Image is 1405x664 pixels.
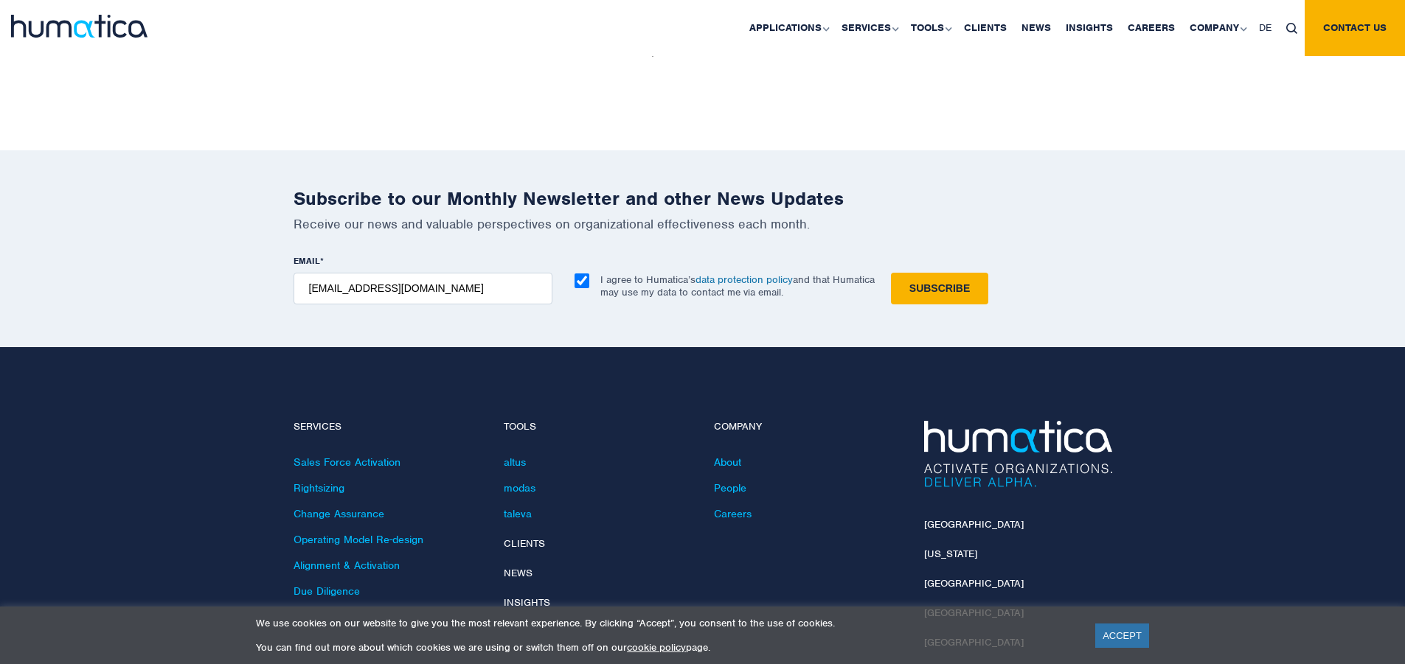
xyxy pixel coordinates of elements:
[924,548,977,560] a: [US_STATE]
[294,559,400,572] a: Alignment & Activation
[504,596,550,609] a: Insights
[1095,623,1149,648] a: ACCEPT
[714,421,902,433] h4: Company
[714,507,752,520] a: Careers
[924,421,1112,487] img: Humatica
[294,507,384,520] a: Change Assurance
[504,481,535,494] a: modas
[575,273,589,288] input: I agree to Humatica’sdata protection policyand that Humatica may use my data to contact me via em...
[294,255,320,267] span: EMAIL
[504,507,532,520] a: taleva
[714,455,741,469] a: About
[504,537,545,550] a: Clients
[11,15,148,38] img: logo
[294,455,400,469] a: Sales Force Activation
[294,421,482,433] h4: Services
[504,567,532,579] a: News
[627,641,686,654] a: cookie policy
[294,533,423,546] a: Operating Model Re-design
[695,273,793,286] a: data protection policy
[294,273,552,304] input: name@company.com
[256,617,1077,629] p: We use cookies on our website to give you the most relevant experience. By clicking “Accept”, you...
[600,273,875,298] p: I agree to Humatica’s and that Humatica may use my data to contact me via email.
[924,518,1024,531] a: [GEOGRAPHIC_DATA]
[924,577,1024,590] a: [GEOGRAPHIC_DATA]
[294,216,1112,232] p: Receive our news and valuable perspectives on organizational effectiveness each month.
[294,584,360,598] a: Due Diligence
[714,481,746,494] a: People
[1259,21,1272,34] span: DE
[1286,23,1297,34] img: search_icon
[891,273,988,304] input: Subscribe
[504,421,692,433] h4: Tools
[504,455,526,469] a: altus
[294,481,344,494] a: Rightsizing
[294,187,1112,210] h2: Subscribe to our Monthly Newsletter and other News Updates
[256,641,1077,654] p: You can find out more about which cookies we are using or switch them off on our page.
